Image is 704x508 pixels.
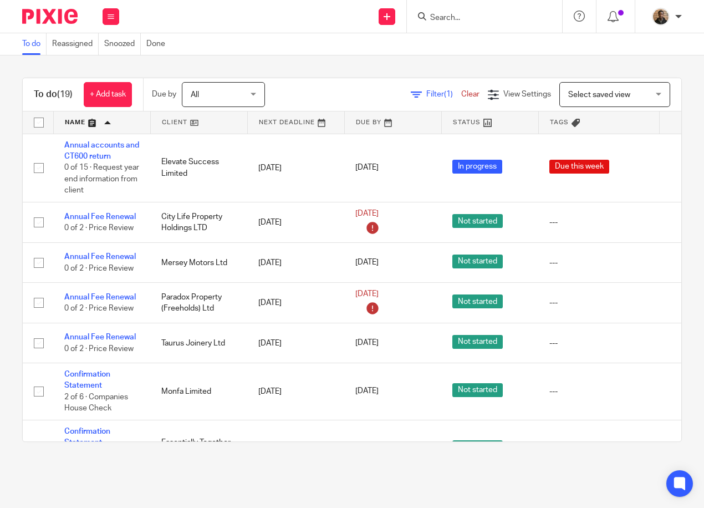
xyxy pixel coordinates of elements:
[150,323,247,363] td: Taurus Joinery Ltd
[64,370,110,389] a: Confirmation Statement
[549,386,648,397] div: ---
[34,89,73,100] h1: To do
[64,393,128,413] span: 2 of 6 · Companies House Check
[355,339,379,347] span: [DATE]
[64,265,134,272] span: 0 of 2 · Price Review
[64,304,134,312] span: 0 of 2 · Price Review
[57,90,73,99] span: (19)
[247,420,344,477] td: [DATE]
[64,428,110,446] a: Confirmation Statement
[550,119,569,125] span: Tags
[22,33,47,55] a: To do
[549,338,648,349] div: ---
[247,323,344,363] td: [DATE]
[150,420,247,477] td: Essentially Together LTD
[150,134,247,202] td: Elevate Success Limited
[247,282,344,323] td: [DATE]
[247,363,344,420] td: [DATE]
[549,297,648,308] div: ---
[452,294,503,308] span: Not started
[84,82,132,107] a: + Add task
[444,90,453,98] span: (1)
[429,13,529,23] input: Search
[652,8,670,26] img: WhatsApp%20Image%202025-04-23%20.jpg
[355,290,379,298] span: [DATE]
[152,89,176,100] p: Due by
[452,214,503,228] span: Not started
[104,33,141,55] a: Snoozed
[355,388,379,395] span: [DATE]
[64,293,136,301] a: Annual Fee Renewal
[568,91,630,99] span: Select saved view
[150,363,247,420] td: Monfa Limited
[452,383,503,397] span: Not started
[150,202,247,243] td: City Life Property Holdings LTD
[247,134,344,202] td: [DATE]
[461,90,479,98] a: Clear
[452,160,502,174] span: In progress
[452,440,503,454] span: Not started
[52,33,99,55] a: Reassigned
[549,217,648,228] div: ---
[549,160,609,174] span: Due this week
[64,224,134,232] span: 0 of 2 · Price Review
[549,257,648,268] div: ---
[146,33,171,55] a: Done
[64,345,134,353] span: 0 of 2 · Price Review
[452,255,503,268] span: Not started
[22,9,78,24] img: Pixie
[64,141,139,160] a: Annual accounts and CT600 return
[191,91,199,99] span: All
[355,210,379,217] span: [DATE]
[247,243,344,282] td: [DATE]
[355,164,379,172] span: [DATE]
[150,282,247,323] td: Paradox Property (Freeholds) Ltd
[64,253,136,261] a: Annual Fee Renewal
[355,259,379,267] span: [DATE]
[64,213,136,221] a: Annual Fee Renewal
[64,333,136,341] a: Annual Fee Renewal
[64,164,139,194] span: 0 of 15 · Request year end information from client
[452,335,503,349] span: Not started
[150,243,247,282] td: Mersey Motors Ltd
[503,90,551,98] span: View Settings
[247,202,344,243] td: [DATE]
[426,90,461,98] span: Filter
